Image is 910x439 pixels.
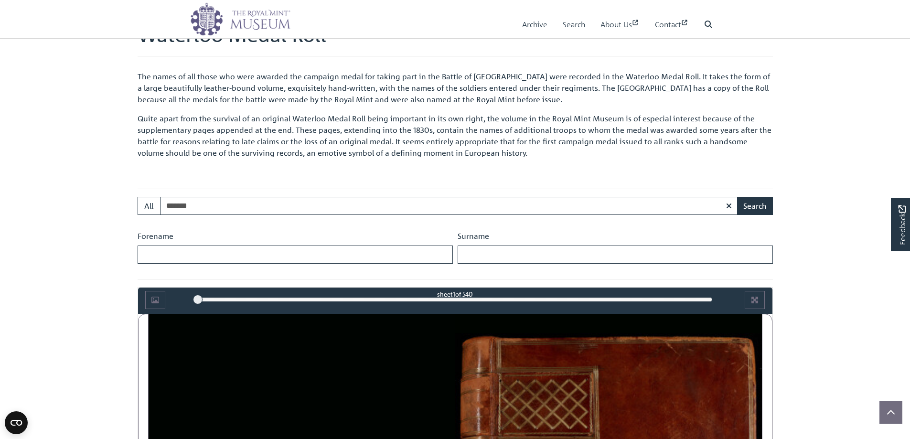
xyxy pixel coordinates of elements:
a: Would you like to provide feedback? [891,198,910,251]
input: Search for medal roll recipients... [160,197,738,215]
a: Archive [522,11,547,38]
a: Search [563,11,585,38]
a: About Us [600,11,640,38]
label: Forename [138,230,173,242]
a: Contact [655,11,689,38]
button: Open CMP widget [5,411,28,434]
button: Full screen mode [745,291,765,309]
span: 1 [453,290,455,298]
div: sheet of 540 [198,289,712,299]
img: logo_wide.png [190,2,290,36]
span: The names of all those who were awarded the campaign medal for taking part in the Battle of [GEOG... [138,72,770,104]
h1: Waterloo Medal Roll [138,22,773,56]
span: Quite apart from the survival of an original Waterloo Medal Roll being important in its own right... [138,114,771,158]
button: Scroll to top [879,401,902,424]
button: Search [737,197,773,215]
label: Surname [458,230,489,242]
span: Feedback [896,205,908,245]
button: All [138,197,161,215]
